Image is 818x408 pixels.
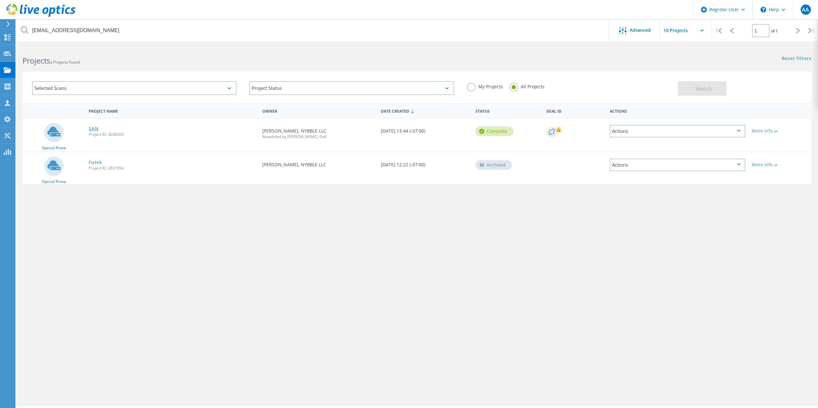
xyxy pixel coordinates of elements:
svg: \n [760,7,766,13]
span: Project ID: 3038303 [89,133,256,136]
div: Actions [607,105,749,117]
a: Reset Filters [782,56,812,62]
button: Search [678,81,726,96]
label: All Projects [509,83,544,89]
a: SAN [89,126,98,131]
span: AA [802,7,809,12]
span: Project ID: 2827954 [89,166,256,170]
span: Requested by [PERSON_NAME], Dell [262,135,374,139]
span: Search [695,85,712,92]
b: Projects [22,56,50,66]
div: [DATE] 12:22 (-07:00) [378,152,472,173]
div: | [712,19,725,42]
div: Selected Scans [32,81,237,95]
span: Optical Prime [42,146,66,150]
span: 2 Projects Found [50,59,80,65]
span: Advanced [630,28,651,32]
a: Futek [89,160,102,165]
div: Project Status [249,81,454,95]
div: Archived [475,160,512,170]
div: Status [472,105,543,117]
div: Owner [259,105,377,117]
div: [PERSON_NAME], NYBBLE LLC [259,118,377,145]
label: My Projects [467,83,503,89]
div: Date Created [378,105,472,117]
div: Project Name [85,105,259,117]
div: More Info [752,129,808,133]
a: Live Optics Dashboard [6,13,76,18]
div: Deal Id [543,105,606,117]
span: Optical Prime [42,180,66,184]
div: [PERSON_NAME], NYBBLE LLC [259,152,377,173]
span: of 1 [771,28,778,34]
div: More Info [752,162,808,167]
div: | [805,19,818,42]
div: Actions [610,125,745,137]
div: Complete [475,126,514,136]
div: [DATE] 13:44 (-07:00) [378,118,472,140]
div: Actions [610,159,745,171]
input: Search projects by name, owner, ID, company, etc [16,19,609,42]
